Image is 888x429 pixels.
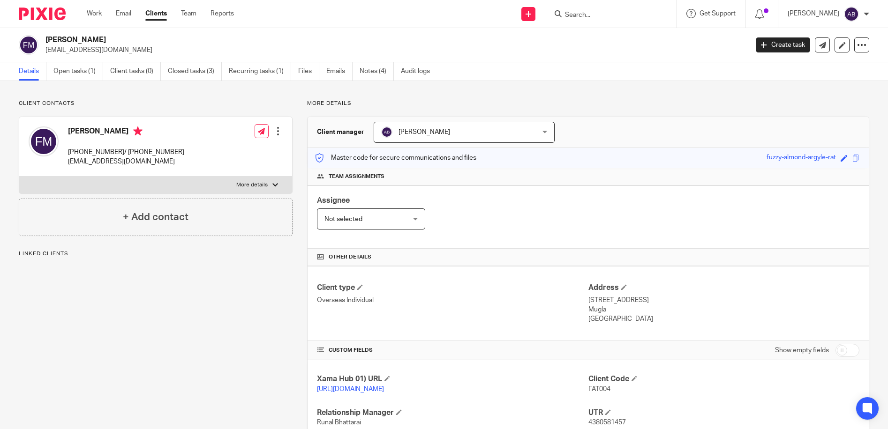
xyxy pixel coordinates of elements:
h4: CUSTOM FIELDS [317,347,588,354]
label: Show empty fields [775,346,829,355]
img: Pixie [19,7,66,20]
a: Recurring tasks (1) [229,62,291,81]
i: Primary [133,126,143,136]
span: Other details [329,253,371,261]
a: Open tasks (1) [53,62,103,81]
p: [STREET_ADDRESS] [588,296,859,305]
a: Team [181,9,196,18]
span: FAT004 [588,386,610,392]
span: Team assignments [329,173,384,180]
img: svg%3E [19,35,38,55]
h4: UTR [588,408,859,418]
h4: Address [588,283,859,293]
img: svg%3E [381,126,392,138]
span: Assignee [317,197,350,204]
a: Reports [211,9,234,18]
img: svg%3E [844,7,859,22]
a: [URL][DOMAIN_NAME] [317,386,384,392]
img: svg%3E [29,126,59,156]
a: Client tasks (0) [110,62,161,81]
h2: [PERSON_NAME] [45,35,602,45]
span: Not selected [324,216,362,222]
p: [EMAIL_ADDRESS][DOMAIN_NAME] [45,45,742,55]
a: Details [19,62,46,81]
span: Runal Bhattarai [317,419,361,426]
p: [EMAIL_ADDRESS][DOMAIN_NAME] [68,157,184,166]
a: Clients [145,9,167,18]
div: fuzzy-almond-argyle-rat [767,153,836,163]
p: More details [307,100,869,107]
a: Work [87,9,102,18]
h4: + Add contact [123,210,188,224]
h4: Xama Hub 01) URL [317,374,588,384]
a: Create task [756,37,810,52]
h4: Client Code [588,374,859,384]
input: Search [564,11,648,20]
span: Get Support [700,10,736,17]
p: Linked clients [19,250,293,258]
p: More details [236,181,268,189]
a: Closed tasks (3) [168,62,222,81]
p: Client contacts [19,100,293,107]
h4: Relationship Manager [317,408,588,418]
a: Notes (4) [360,62,394,81]
p: [PHONE_NUMBER]/ [PHONE_NUMBER] [68,148,184,157]
p: Overseas Individual [317,296,588,305]
p: [GEOGRAPHIC_DATA] [588,314,859,324]
a: Emails [326,62,353,81]
p: Master code for secure communications and files [315,153,476,163]
span: [PERSON_NAME] [399,129,450,135]
span: 4380581457 [588,419,626,426]
h3: Client manager [317,127,364,137]
h4: Client type [317,283,588,293]
a: Files [298,62,319,81]
p: Mugla [588,305,859,314]
a: Audit logs [401,62,437,81]
p: [PERSON_NAME] [788,9,839,18]
h4: [PERSON_NAME] [68,126,184,138]
a: Email [116,9,131,18]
